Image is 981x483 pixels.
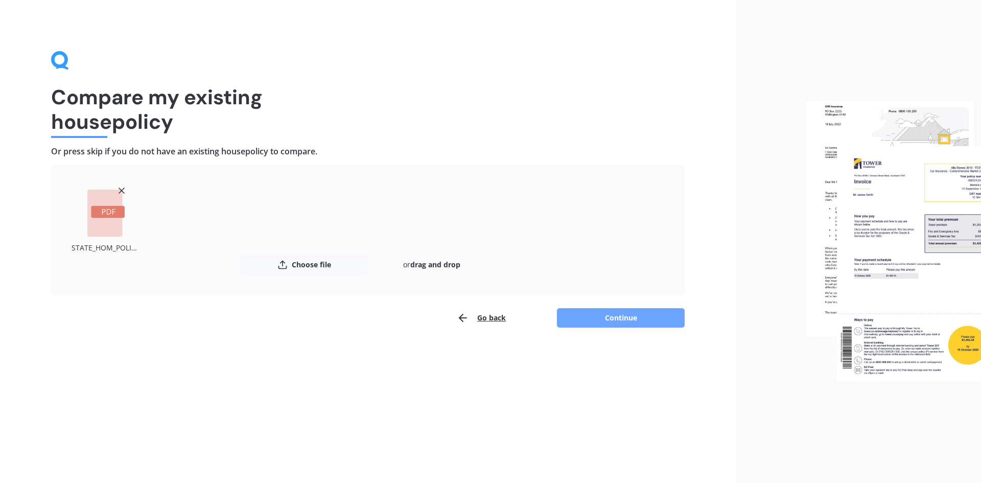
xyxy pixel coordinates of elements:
[807,101,981,382] img: files.webp
[410,260,460,269] b: drag and drop
[368,255,496,275] div: or
[72,241,141,255] div: STATE_HOM_POLICY_SCHEDULE_HOMS00427542_20251013225606250.pdf
[51,146,685,157] h4: Or press skip if you do not have an existing house policy to compare.
[457,308,506,328] button: Go back
[240,255,368,275] button: Choose file
[557,308,685,328] button: Continue
[51,85,685,134] h1: Compare my existing house policy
